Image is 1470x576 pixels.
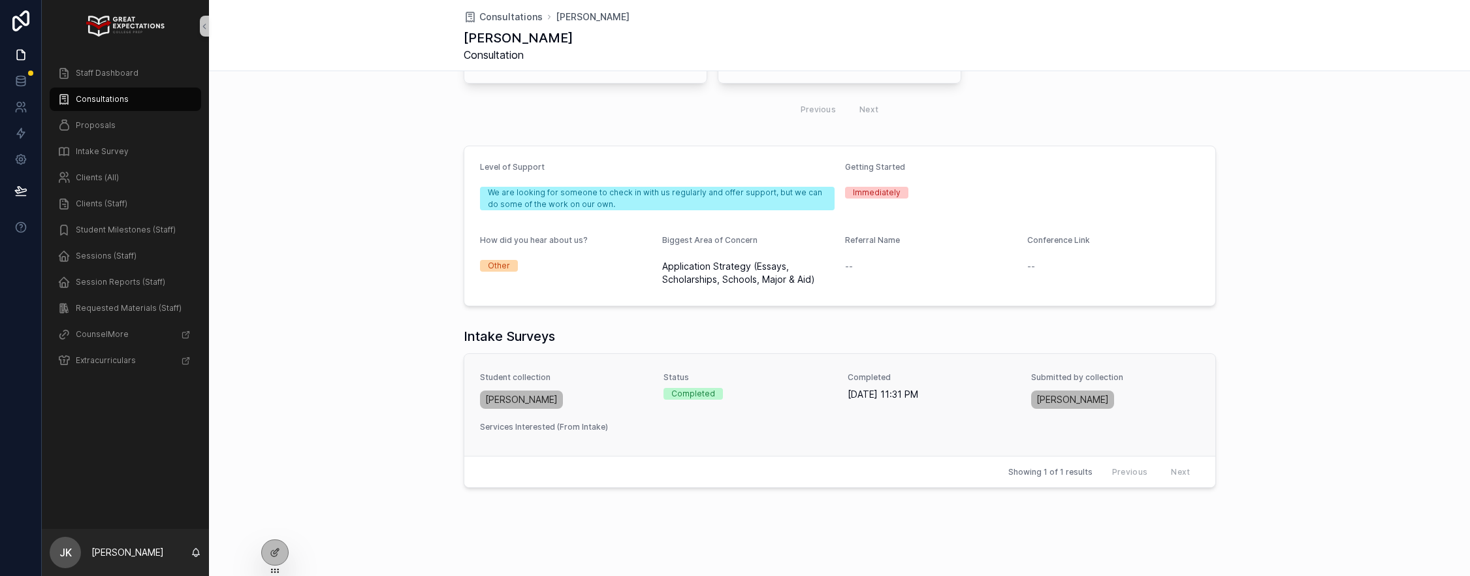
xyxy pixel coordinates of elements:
[76,120,116,131] span: Proposals
[42,52,209,389] div: scrollable content
[488,187,827,210] div: We are looking for someone to check in with us regularly and offer support, but we can do some of...
[480,422,648,432] span: Services Interested (From Intake)
[479,10,543,24] span: Consultations
[76,355,136,366] span: Extracurriculars
[1027,260,1035,273] span: --
[845,235,900,245] span: Referral Name
[76,146,129,157] span: Intake Survey
[50,192,201,216] a: Clients (Staff)
[50,114,201,137] a: Proposals
[50,88,201,111] a: Consultations
[480,391,563,409] a: [PERSON_NAME]
[853,187,901,199] div: Immediately
[556,10,630,24] a: [PERSON_NAME]
[76,199,127,209] span: Clients (Staff)
[480,162,545,172] span: Level of Support
[76,303,182,313] span: Requested Materials (Staff)
[76,94,129,104] span: Consultations
[76,277,165,287] span: Session Reports (Staff)
[845,162,905,172] span: Getting Started
[50,349,201,372] a: Extracurriculars
[662,235,758,245] span: Biggest Area of Concern
[50,270,201,294] a: Session Reports (Staff)
[845,260,853,273] span: --
[50,61,201,85] a: Staff Dashboard
[464,47,573,63] span: Consultation
[480,372,648,383] span: Student collection
[50,218,201,242] a: Student Milestones (Staff)
[464,354,1215,456] a: Student collection[PERSON_NAME]StatusCompletedCompleted[DATE] 11:31 PMSubmitted by collection[PER...
[91,546,164,559] p: [PERSON_NAME]
[76,329,129,340] span: CounselMore
[76,68,138,78] span: Staff Dashboard
[464,327,555,345] h1: Intake Surveys
[464,10,543,24] a: Consultations
[1031,372,1200,383] span: Submitted by collection
[50,140,201,163] a: Intake Survey
[488,260,510,272] div: Other
[59,545,72,560] span: JK
[848,372,1016,383] span: Completed
[76,172,119,183] span: Clients (All)
[50,244,201,268] a: Sessions (Staff)
[50,323,201,346] a: CounselMore
[1031,391,1114,409] a: [PERSON_NAME]
[86,16,164,37] img: App logo
[671,388,715,400] div: Completed
[464,29,573,47] h1: [PERSON_NAME]
[480,235,588,245] span: How did you hear about us?
[76,225,176,235] span: Student Milestones (Staff)
[1027,235,1090,245] span: Conference Link
[50,296,201,320] a: Requested Materials (Staff)
[663,372,832,383] span: Status
[1008,467,1093,477] span: Showing 1 of 1 results
[50,166,201,189] a: Clients (All)
[1036,393,1109,406] span: [PERSON_NAME]
[848,388,1016,401] span: [DATE] 11:31 PM
[485,393,558,406] span: [PERSON_NAME]
[662,260,835,286] span: Application Strategy (Essays, Scholarships, Schools, Major & Aid)
[76,251,136,261] span: Sessions (Staff)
